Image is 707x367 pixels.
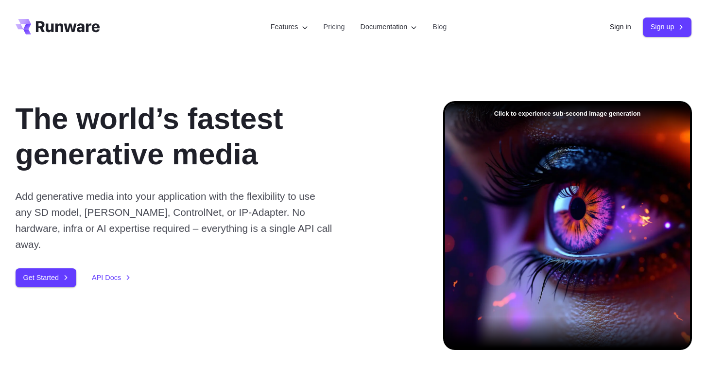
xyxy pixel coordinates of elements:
a: Sign up [643,17,692,36]
a: Get Started [16,268,77,287]
a: Sign in [610,21,631,33]
p: Add generative media into your application with the flexibility to use any SD model, [PERSON_NAME... [16,188,333,253]
a: Go to / [16,19,100,35]
label: Features [271,21,308,33]
label: Documentation [361,21,417,33]
a: Blog [432,21,447,33]
h1: The world’s fastest generative media [16,101,412,173]
a: Pricing [324,21,345,33]
a: API Docs [92,272,131,283]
